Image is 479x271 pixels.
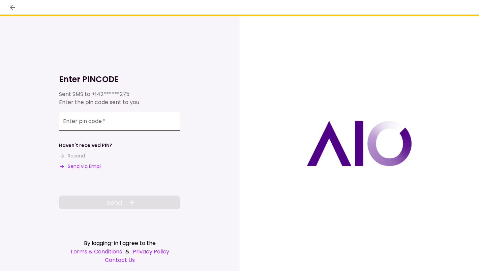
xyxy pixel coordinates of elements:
[59,256,180,264] a: Contact Us
[59,163,101,170] button: Send via Email
[133,247,169,256] a: Privacy Policy
[59,142,112,149] div: Haven't received PIN?
[59,90,180,106] div: Sent SMS to Enter the pin code sent to you
[59,239,180,247] div: By logging-in I agree to the
[7,2,18,13] button: back
[59,247,180,256] div: &
[307,121,412,166] img: AIO logo
[70,247,122,256] a: Terms & Conditions
[59,196,180,209] button: Send
[59,152,85,159] button: Resend
[107,198,122,207] span: Send
[59,74,180,85] h1: Enter PINCODE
